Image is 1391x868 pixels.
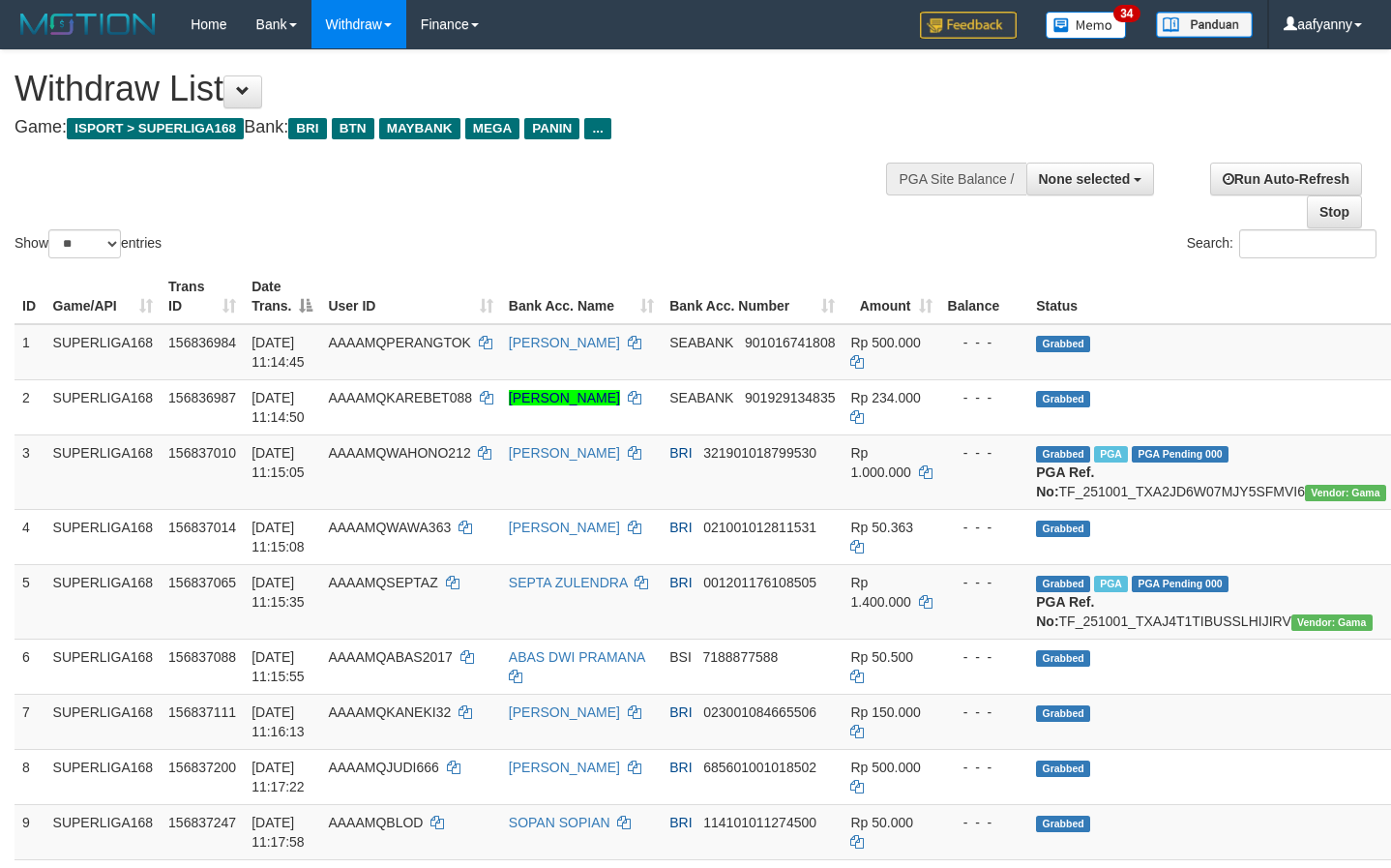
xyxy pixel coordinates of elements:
span: Grabbed [1036,521,1090,537]
span: MAYBANK [379,118,460,139]
th: Game/API: activate to sort column ascending [45,269,162,324]
span: PGA Pending [1132,446,1228,463]
span: 156837200 [168,760,236,775]
span: 156837247 [168,815,236,830]
th: Amount: activate to sort column ascending [843,269,939,324]
a: [PERSON_NAME] [509,445,620,461]
span: Copy 685601001018502 to clipboard [703,760,816,775]
span: AAAAMQPERANGTOK [328,335,471,350]
span: BRI [669,760,692,775]
td: SUPERLIGA168 [45,804,162,859]
span: Rp 500.000 [850,335,920,350]
span: Grabbed [1036,761,1090,777]
th: Bank Acc. Number: activate to sort column ascending [662,269,843,324]
td: SUPERLIGA168 [45,749,162,804]
span: BSI [669,649,692,665]
span: [DATE] 11:15:35 [252,575,305,610]
td: SUPERLIGA168 [45,639,162,694]
span: BRI [669,520,692,535]
a: Stop [1307,195,1362,228]
span: BRI [669,575,692,590]
span: Grabbed [1036,705,1090,722]
td: 7 [15,694,45,749]
a: [PERSON_NAME] [509,390,620,405]
input: Search: [1239,229,1376,258]
div: - - - [948,443,1021,463]
span: Rp 150.000 [850,704,920,720]
th: Balance [940,269,1029,324]
td: 3 [15,434,45,509]
div: - - - [948,333,1021,352]
a: Run Auto-Refresh [1210,163,1362,195]
td: 5 [15,564,45,639]
span: 156836984 [168,335,236,350]
span: 156837010 [168,445,236,461]
span: PANIN [524,118,579,139]
span: Grabbed [1036,816,1090,832]
span: PGA Pending [1132,576,1228,592]
a: SEPTA ZULENDRA [509,575,628,590]
span: 156837088 [168,649,236,665]
td: 4 [15,509,45,564]
th: Date Trans.: activate to sort column descending [244,269,320,324]
span: Copy 023001084665506 to clipboard [703,704,816,720]
span: BRI [288,118,326,139]
label: Search: [1187,229,1376,258]
span: SEABANK [669,390,733,405]
td: 1 [15,324,45,380]
span: ... [584,118,610,139]
span: Rp 50.000 [850,815,913,830]
span: AAAAMQABAS2017 [328,649,452,665]
span: Grabbed [1036,576,1090,592]
b: PGA Ref. No: [1036,594,1094,629]
div: - - - [948,813,1021,832]
img: Button%20Memo.svg [1046,12,1127,39]
b: PGA Ref. No: [1036,464,1094,499]
div: - - - [948,573,1021,592]
span: Grabbed [1036,391,1090,407]
td: SUPERLIGA168 [45,379,162,434]
div: - - - [948,518,1021,537]
span: AAAAMQSEPTAZ [328,575,437,590]
span: Grabbed [1036,336,1090,352]
span: BRI [669,445,692,461]
label: Show entries [15,229,162,258]
span: Rp 1.400.000 [850,575,910,610]
span: Grabbed [1036,446,1090,463]
a: [PERSON_NAME] [509,704,620,720]
span: Copy 7188877588 to clipboard [702,649,778,665]
h4: Game: Bank: [15,118,908,137]
span: Copy 901016741808 to clipboard [745,335,835,350]
td: SUPERLIGA168 [45,694,162,749]
span: Vendor URL: https://trx31.1velocity.biz [1291,614,1373,631]
span: AAAAMQWAWA363 [328,520,451,535]
td: 8 [15,749,45,804]
span: Rp 500.000 [850,760,920,775]
span: Copy 021001012811531 to clipboard [703,520,816,535]
div: - - - [948,647,1021,667]
span: Rp 50.363 [850,520,913,535]
span: AAAAMQKANEKI32 [328,704,451,720]
td: SUPERLIGA168 [45,434,162,509]
div: - - - [948,703,1021,722]
span: 156837065 [168,575,236,590]
a: SOPAN SOPIAN [509,815,610,830]
span: [DATE] 11:15:05 [252,445,305,480]
span: [DATE] 11:15:08 [252,520,305,554]
h1: Withdraw List [15,70,908,108]
div: PGA Site Balance / [886,163,1025,195]
span: SEABANK [669,335,733,350]
select: Showentries [48,229,121,258]
img: panduan.png [1156,12,1253,38]
span: [DATE] 11:14:45 [252,335,305,370]
span: AAAAMQJUDI666 [328,760,438,775]
span: Grabbed [1036,650,1090,667]
span: AAAAMQKAREBET088 [328,390,472,405]
img: Feedback.jpg [920,12,1017,39]
td: 6 [15,639,45,694]
span: [DATE] 11:15:55 [252,649,305,684]
span: BTN [332,118,374,139]
td: SUPERLIGA168 [45,324,162,380]
a: [PERSON_NAME] [509,520,620,535]
th: Trans ID: activate to sort column ascending [161,269,244,324]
